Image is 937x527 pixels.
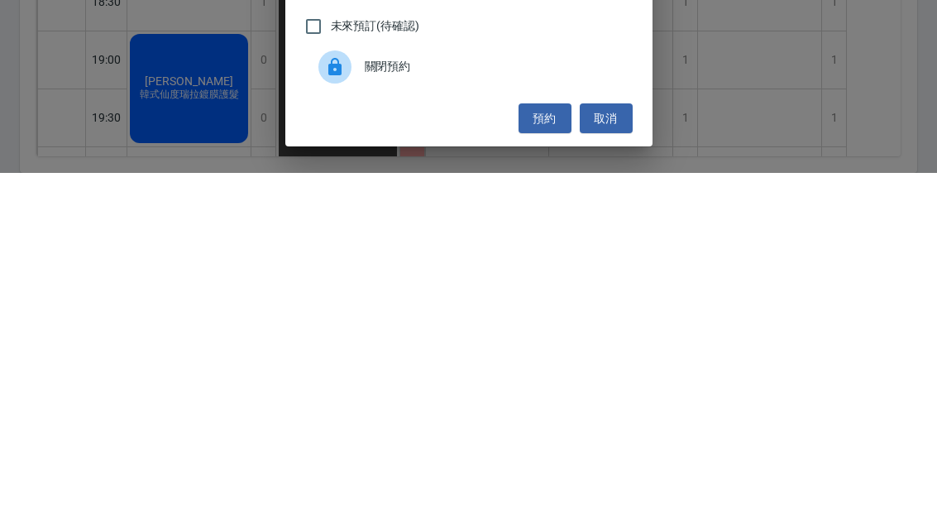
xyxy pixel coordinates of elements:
label: 顧客電話 [317,31,357,43]
div: 30分鐘 [305,154,633,199]
span: 關閉預約 [365,412,619,429]
span: 佔用顧客端預約名額 [331,337,435,354]
button: 預約 [519,458,571,488]
label: 顧客姓名 [317,89,357,101]
div: 關閉預約 [305,398,633,444]
span: 未來預訂(待確認) [331,371,420,389]
label: 服務時長 [317,146,351,159]
label: 備註 [317,204,334,217]
button: 取消 [580,458,633,488]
